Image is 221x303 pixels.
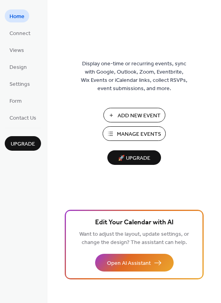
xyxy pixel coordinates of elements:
[9,63,27,72] span: Design
[9,97,22,105] span: Form
[9,13,24,21] span: Home
[5,136,41,151] button: Upgrade
[107,150,161,165] button: 🚀 Upgrade
[9,30,30,38] span: Connect
[79,229,189,248] span: Want to adjust the layout, update settings, or change the design? The assistant can help.
[9,80,30,89] span: Settings
[5,111,41,124] a: Contact Us
[5,26,35,39] a: Connect
[112,153,156,164] span: 🚀 Upgrade
[107,259,151,268] span: Open AI Assistant
[9,46,24,55] span: Views
[11,140,35,148] span: Upgrade
[103,126,166,141] button: Manage Events
[81,60,187,93] span: Display one-time or recurring events, sync with Google, Outlook, Zoom, Eventbrite, Wix Events or ...
[9,114,36,122] span: Contact Us
[118,112,161,120] span: Add New Event
[5,43,29,56] a: Views
[95,217,174,228] span: Edit Your Calendar with AI
[117,130,161,139] span: Manage Events
[5,60,32,73] a: Design
[5,77,35,90] a: Settings
[5,9,29,22] a: Home
[95,254,174,272] button: Open AI Assistant
[5,94,26,107] a: Form
[103,108,165,122] button: Add New Event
